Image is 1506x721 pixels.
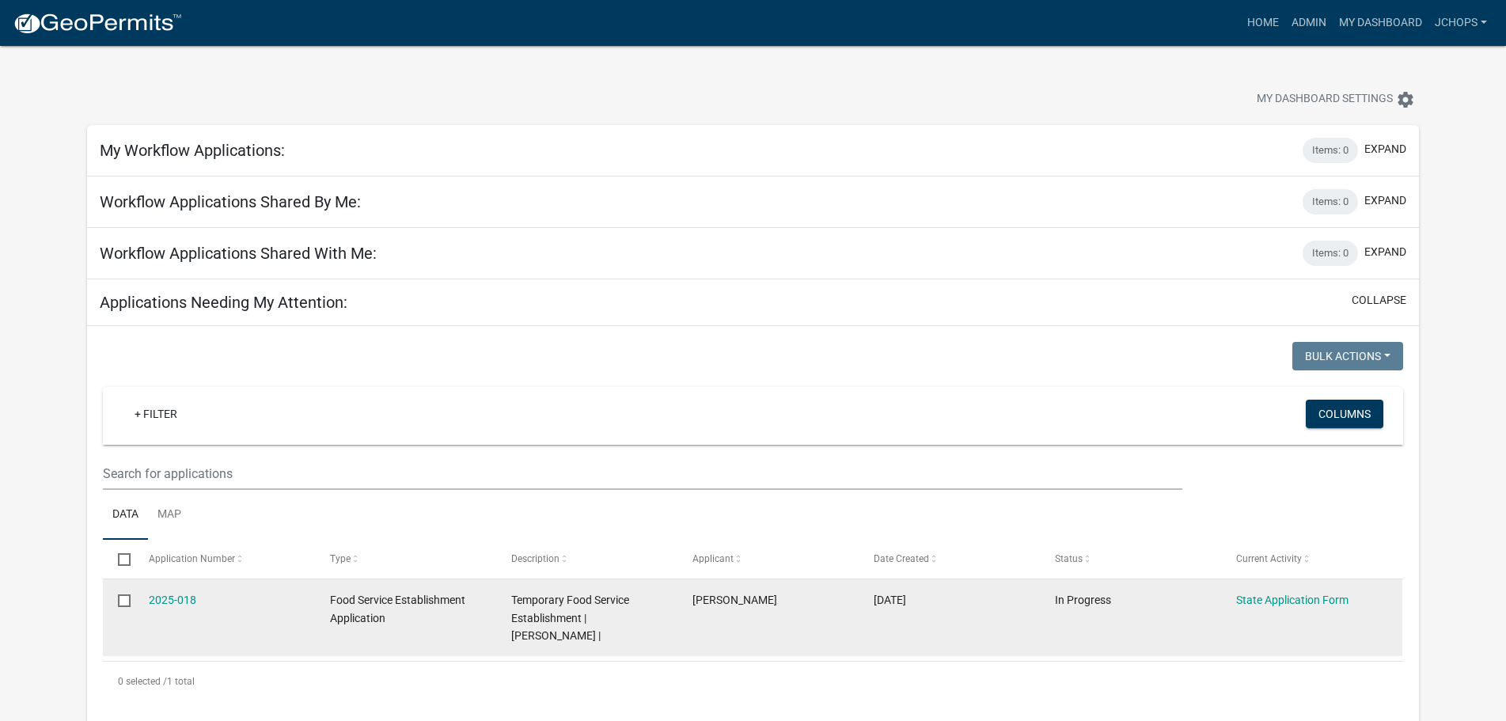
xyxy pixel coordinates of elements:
[677,540,859,578] datatable-header-cell: Applicant
[1055,553,1083,564] span: Status
[1428,8,1493,38] a: jchops
[148,490,191,541] a: Map
[103,662,1403,701] div: 1 total
[330,553,351,564] span: Type
[100,244,377,263] h5: Workflow Applications Shared With Me:
[1285,8,1333,38] a: Admin
[122,400,190,428] a: + Filter
[1303,241,1358,266] div: Items: 0
[511,553,560,564] span: Description
[1364,141,1406,157] button: expand
[1221,540,1402,578] datatable-header-cell: Current Activity
[100,192,361,211] h5: Workflow Applications Shared By Me:
[1292,342,1403,370] button: Bulk Actions
[692,594,777,606] span: Jose Bustos
[1040,540,1221,578] datatable-header-cell: Status
[1333,8,1428,38] a: My Dashboard
[1241,8,1285,38] a: Home
[100,141,285,160] h5: My Workflow Applications:
[103,540,133,578] datatable-header-cell: Select
[1364,192,1406,209] button: expand
[149,553,235,564] span: Application Number
[103,490,148,541] a: Data
[1396,90,1415,109] i: settings
[692,553,734,564] span: Applicant
[315,540,496,578] datatable-header-cell: Type
[103,457,1182,490] input: Search for applications
[1352,292,1406,309] button: collapse
[1236,594,1349,606] a: State Application Form
[1055,594,1111,606] span: In Progress
[874,594,906,606] span: 09/04/2025
[1303,138,1358,163] div: Items: 0
[1257,90,1393,109] span: My Dashboard Settings
[134,540,315,578] datatable-header-cell: Application Number
[1303,189,1358,214] div: Items: 0
[1364,244,1406,260] button: expand
[118,676,167,687] span: 0 selected /
[100,293,347,312] h5: Applications Needing My Attention:
[511,594,629,643] span: Temporary Food Service Establishment | Jose Bustos |
[1306,400,1383,428] button: Columns
[149,594,196,606] a: 2025-018
[859,540,1040,578] datatable-header-cell: Date Created
[496,540,677,578] datatable-header-cell: Description
[1244,84,1428,115] button: My Dashboard Settingssettings
[87,326,1419,717] div: collapse
[874,553,929,564] span: Date Created
[1236,553,1302,564] span: Current Activity
[330,594,465,624] span: Food Service Establishment Application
